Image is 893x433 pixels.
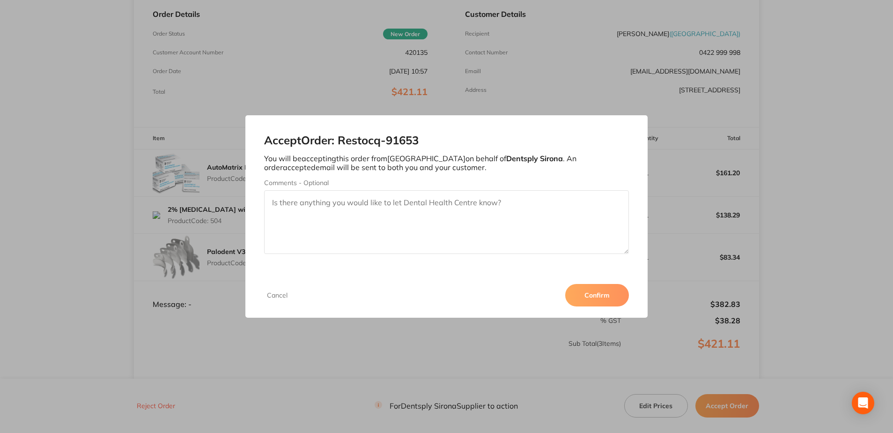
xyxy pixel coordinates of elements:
[264,134,628,147] h2: Accept Order: Restocq- 91653
[264,154,628,172] p: You will be accepting this order from [GEOGRAPHIC_DATA] on behalf of . An order accepted email wi...
[565,284,629,306] button: Confirm
[852,392,874,414] div: Open Intercom Messenger
[264,179,628,187] label: Comments - Optional
[506,154,563,163] b: Dentsply Sirona
[264,291,290,299] button: Cancel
